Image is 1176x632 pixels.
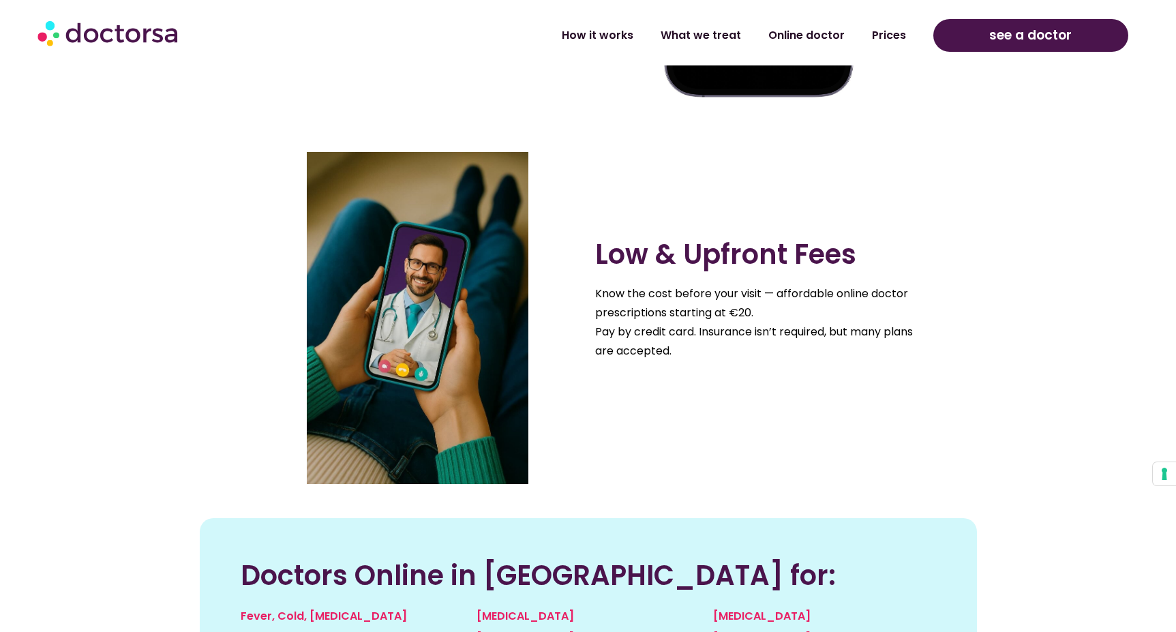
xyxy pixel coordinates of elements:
a: [MEDICAL_DATA] [713,608,811,624]
a: Prices [858,20,920,51]
a: see a doctor [933,19,1128,52]
h2: Low & Upfront Fees [595,238,922,271]
h2: Doctors Online in [GEOGRAPHIC_DATA] for: [241,559,936,592]
span: see a doctor [989,25,1072,46]
a: What we treat [647,20,755,51]
a: [MEDICAL_DATA] [477,608,574,624]
img: online doctor for prescription [307,152,528,484]
nav: Menu [306,20,920,51]
button: Your consent preferences for tracking technologies [1153,462,1176,485]
p: Know the cost before your visit — affordable online doctor prescriptions starting at €20. Pay by ... [595,284,922,361]
a: Online doctor [755,20,858,51]
a: How it works [548,20,647,51]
